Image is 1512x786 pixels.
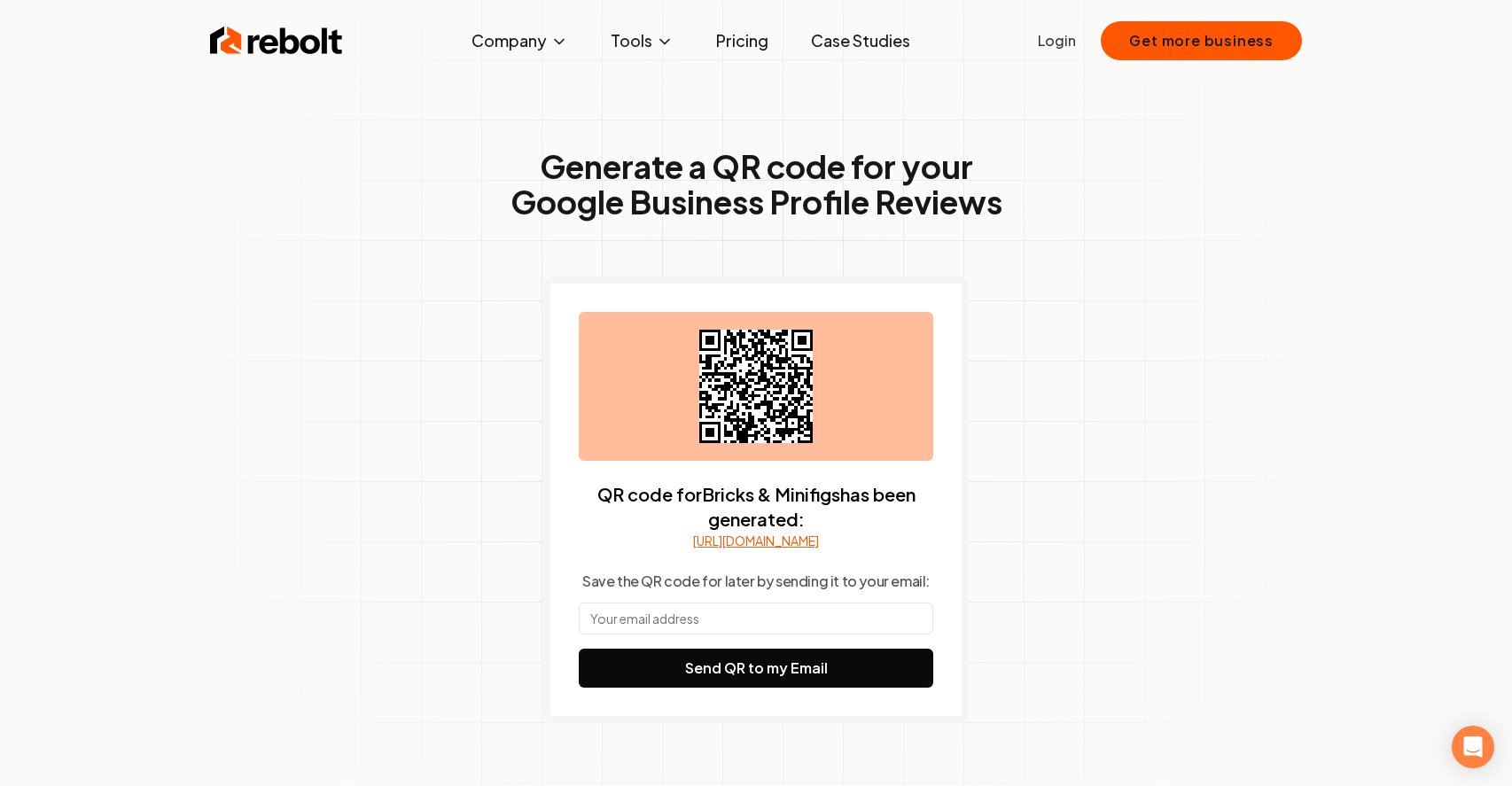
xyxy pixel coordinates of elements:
button: Company [457,23,582,58]
button: Get more business [1101,21,1302,60]
img: Rebolt Logo [210,23,343,58]
div: Open Intercom Messenger [1452,726,1494,768]
p: Save the QR code for later by sending it to your email: [582,571,930,592]
button: Tools [596,23,688,58]
a: Case Studies [797,23,924,58]
input: Your email address [579,603,933,634]
button: Send QR to my Email [579,649,933,688]
h1: Generate a QR code for your Google Business Profile Reviews [510,149,1002,220]
a: Login [1038,30,1076,51]
a: [URL][DOMAIN_NAME] [693,532,819,549]
a: Pricing [702,23,783,58]
p: QR code for Bricks & Minifigs has been generated: [579,482,933,532]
